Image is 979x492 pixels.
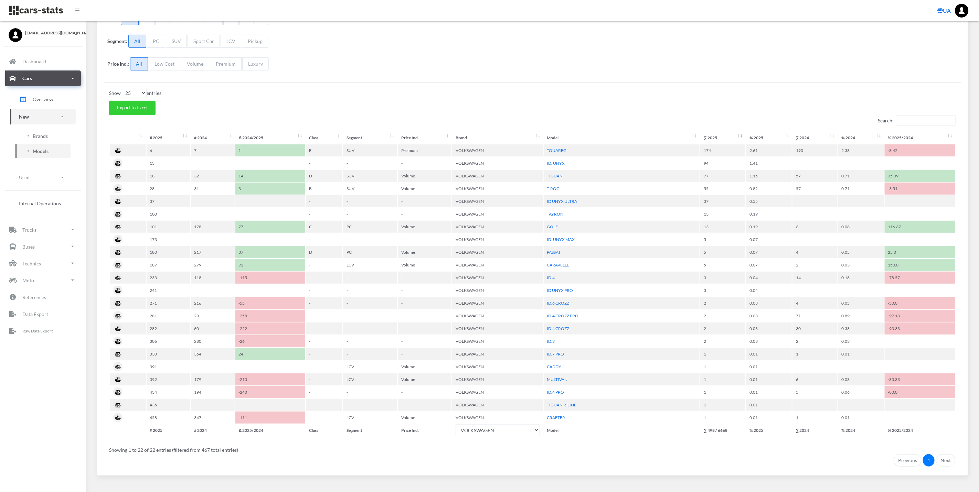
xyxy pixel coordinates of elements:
[306,272,343,284] td: -
[792,246,838,258] td: 4
[191,272,235,284] td: 118
[452,208,543,220] td: VOLKSWAGEN
[191,373,235,385] td: 179
[838,386,884,398] td: 0.06
[147,233,190,245] td: 173
[147,221,190,233] td: 101
[838,310,884,322] td: 0.89
[19,112,29,121] p: New
[547,288,573,293] a: ID UNYX PRO
[838,272,884,284] td: 0.18
[700,233,745,245] td: 5
[452,386,543,398] td: VOLKSWAGEN
[22,259,41,268] p: Technics
[121,88,147,98] select: Showentries
[547,186,560,191] a: T-ROC
[306,335,343,347] td: -
[235,335,305,347] td: -26
[109,101,156,115] button: Export to Excel
[235,310,305,322] td: -258
[792,221,838,233] td: 6
[22,276,34,285] p: Moto
[343,259,397,271] td: LCV
[792,386,838,398] td: 5
[452,144,543,156] td: VOLKSWAGEN
[5,272,81,288] a: Moto
[838,322,884,335] td: 0.38
[306,310,343,322] td: -
[147,297,190,309] td: 271
[343,132,397,144] th: Segment: activate to sort column ascending
[9,5,64,16] img: navbar brand
[955,4,969,18] img: ...
[22,74,32,83] p: Cars
[547,148,567,153] a: TOUAREG
[398,157,451,169] td: -
[343,208,397,220] td: -
[746,284,792,296] td: 0.04
[700,157,745,169] td: 94
[746,132,792,144] th: %&nbsp;2025: activate to sort column ascending
[166,35,187,48] span: SUV
[306,259,343,271] td: -
[885,310,955,322] td: -97.18
[147,272,190,284] td: 233
[700,170,745,182] td: 77
[398,373,451,385] td: Volume
[210,57,242,70] span: Premium
[452,183,543,195] td: VOLKSWAGEN
[343,335,397,347] td: -
[838,132,884,144] th: %&nbsp;2024: activate to sort column ascending
[9,28,77,36] a: [EMAIL_ADDRESS][DOMAIN_NAME]
[343,284,397,296] td: -
[746,233,792,245] td: 0.07
[107,60,129,67] label: Price Ind.:
[838,259,884,271] td: 0.03
[191,132,235,144] th: #&nbsp;2024 : activate to sort column ascending
[110,132,146,144] th: : activate to sort column ascending
[235,183,305,195] td: 3
[147,144,190,156] td: 6
[700,310,745,322] td: 2
[343,157,397,169] td: -
[147,195,190,207] td: 37
[343,170,397,182] td: SUV
[746,297,792,309] td: 0.03
[885,183,955,195] td: -3.51
[700,195,745,207] td: 37
[700,386,745,398] td: 1
[191,297,235,309] td: 216
[547,402,577,407] a: TIGUAN R-LINE
[5,222,81,238] a: Trucks
[746,310,792,322] td: 0.03
[452,272,543,284] td: VOLKSWAGEN
[117,105,147,110] span: Export to Excel
[746,246,792,258] td: 0.07
[547,211,564,217] a: TAYRON
[33,147,49,155] span: Models
[181,57,209,70] span: Volume
[343,310,397,322] td: -
[547,161,565,166] a: ID. UNYX
[792,272,838,284] td: 14
[547,237,575,242] a: ID. UNYX MAX
[547,300,570,306] a: ID.6 CROZZ
[306,195,343,207] td: -
[235,132,305,144] th: Δ&nbsp;2024/2025: activate to sort column ascending
[147,246,190,258] td: 180
[147,132,190,144] th: #&nbsp;2025 : activate to sort column ascending
[885,246,955,258] td: 25.0
[22,310,48,318] p: Data Export
[547,390,564,395] a: ID.4 PRO
[452,246,543,258] td: VOLKSWAGEN
[343,386,397,398] td: -
[306,144,343,156] td: E
[235,348,305,360] td: 24
[235,297,305,309] td: -55
[5,289,81,305] a: References
[147,208,190,220] td: 100
[547,377,568,382] a: MULTIVAN
[700,272,745,284] td: 3
[147,183,190,195] td: 28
